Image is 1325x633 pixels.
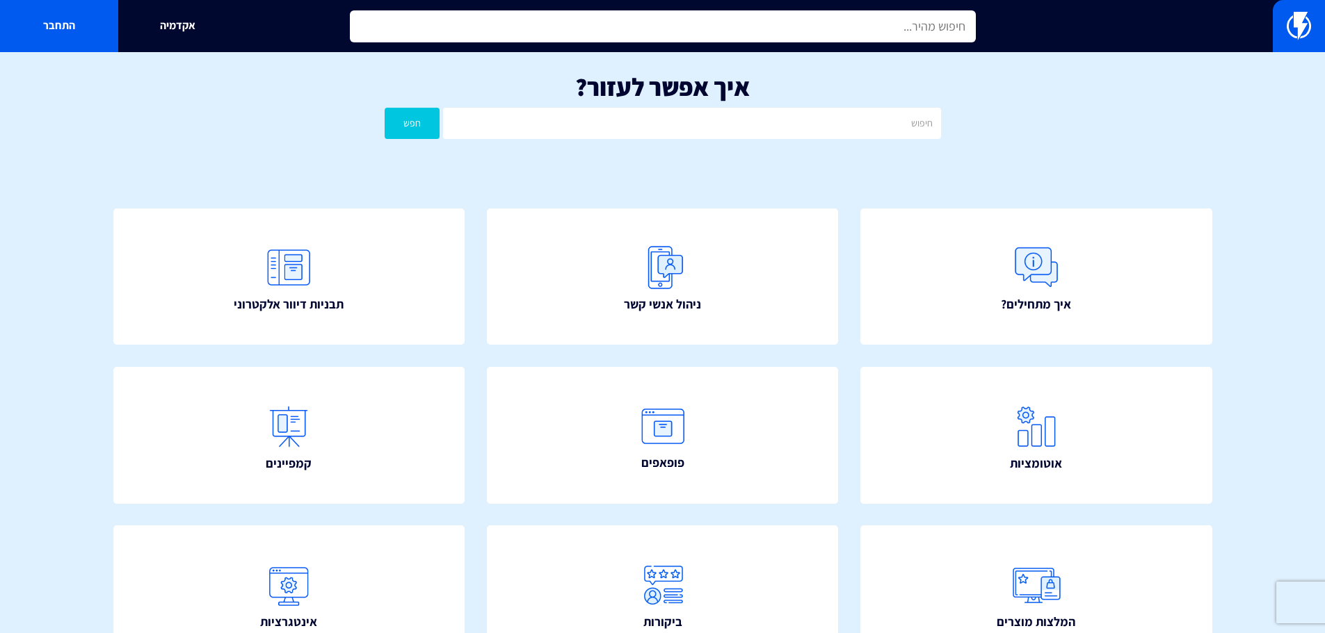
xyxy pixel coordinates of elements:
[350,10,976,42] input: חיפוש מהיר...
[624,295,701,313] span: ניהול אנשי קשר
[487,208,839,345] a: ניהול אנשי קשר
[860,208,1212,345] a: איך מתחילים?
[860,367,1212,504] a: אוטומציות
[443,108,940,139] input: חיפוש
[643,613,682,631] span: ביקורות
[1001,295,1071,313] span: איך מתחילים?
[487,367,839,504] a: פופאפים
[113,367,465,504] a: קמפיינים
[234,295,344,313] span: תבניות דיוור אלקטרוני
[113,208,465,345] a: תבניות דיוור אלקטרוני
[266,454,312,472] span: קמפיינים
[260,613,317,631] span: אינטגרציות
[641,454,684,472] span: פופאפים
[385,108,440,139] button: חפש
[21,73,1304,101] h1: איך אפשר לעזור?
[1010,454,1062,472] span: אוטומציות
[997,613,1075,631] span: המלצות מוצרים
